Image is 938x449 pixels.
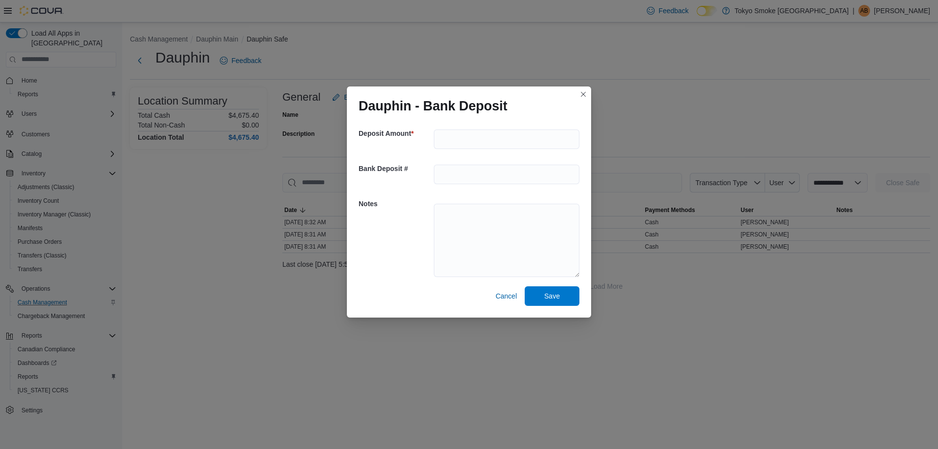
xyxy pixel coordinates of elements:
[495,291,517,301] span: Cancel
[544,291,560,301] span: Save
[359,124,432,143] h5: Deposit Amount
[359,194,432,214] h5: Notes
[359,159,432,178] h5: Bank Deposit #
[577,88,589,100] button: Closes this modal window
[359,98,508,114] h1: Dauphin - Bank Deposit
[525,286,579,306] button: Save
[491,286,521,306] button: Cancel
